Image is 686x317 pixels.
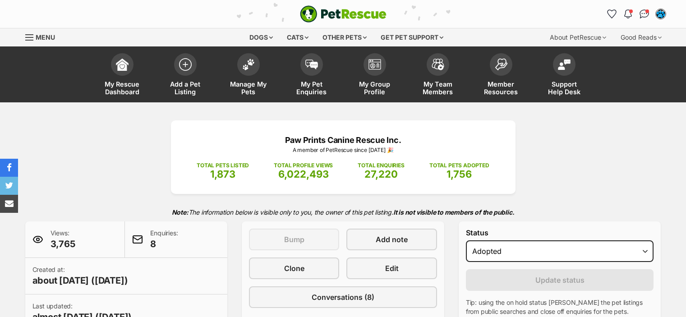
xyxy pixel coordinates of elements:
[376,234,408,245] span: Add note
[656,9,665,18] img: Lisa Green profile pic
[466,229,654,237] label: Status
[210,168,235,180] span: 1,873
[197,161,249,170] p: TOTAL PETS LISTED
[91,49,154,102] a: My Rescue Dashboard
[102,80,143,96] span: My Rescue Dashboard
[495,58,507,70] img: member-resources-icon-8e73f808a243e03378d46382f2149f9095a855e16c252ad45f914b54edf8863c.svg
[466,269,654,291] button: Update status
[249,257,339,279] a: Clone
[172,208,189,216] strong: Note:
[150,229,178,250] p: Enquiries:
[184,146,502,154] p: A member of PetRescue since [DATE] 🎉
[25,203,661,221] p: The information below is visible only to you, the owner of this pet listing.
[343,49,406,102] a: My Group Profile
[217,49,280,102] a: Manage My Pets
[470,49,533,102] a: Member Resources
[355,80,395,96] span: My Group Profile
[374,28,450,46] div: Get pet support
[291,80,332,96] span: My Pet Enquiries
[284,263,304,274] span: Clone
[432,59,444,70] img: team-members-icon-5396bd8760b3fe7c0b43da4ab00e1e3bb1a5d9ba89233759b79545d2d3fc5d0d.svg
[466,298,654,316] p: Tip: using the on hold status [PERSON_NAME] the pet listings from public searches and close off e...
[637,7,652,21] a: Conversations
[32,274,128,287] span: about [DATE] ([DATE])
[36,33,55,41] span: Menu
[249,229,339,250] button: Bump
[418,80,458,96] span: My Team Members
[165,80,206,96] span: Add a Pet Listing
[274,161,333,170] p: TOTAL PROFILE VIEWS
[228,80,269,96] span: Manage My Pets
[25,28,61,45] a: Menu
[305,60,318,69] img: pet-enquiries-icon-7e3ad2cf08bfb03b45e93fb7055b45f3efa6380592205ae92323e6603595dc1f.svg
[300,5,387,23] img: logo-e224e6f780fb5917bec1dbf3a21bbac754714ae5b6737aabdf751b685950b380.svg
[543,28,612,46] div: About PetRescue
[116,58,129,71] img: dashboard-icon-eb2f2d2d3e046f16d808141f083e7271f6b2e854fb5c12c21221c1fb7104beca.svg
[640,9,649,18] img: chat-41dd97257d64d25036548639549fe6c8038ab92f7586957e7f3b1b290dea8141.svg
[184,134,502,146] p: Paw Prints Canine Rescue Inc.
[558,59,571,70] img: help-desk-icon-fdf02630f3aa405de69fd3d07c3f3aa587a6932b1a1747fa1d2bba05be0121f9.svg
[242,59,255,70] img: manage-my-pets-icon-02211641906a0b7f246fdf0571729dbe1e7629f14944591b6c1af311fb30b64b.svg
[51,238,75,250] span: 3,765
[544,80,585,96] span: Support Help Desk
[535,275,585,285] span: Update status
[154,49,217,102] a: Add a Pet Listing
[300,5,387,23] a: PetRescue
[312,292,374,303] span: Conversations (8)
[316,28,373,46] div: Other pets
[605,7,668,21] ul: Account quick links
[284,234,304,245] span: Bump
[243,28,279,46] div: Dogs
[278,168,329,180] span: 6,022,493
[447,168,472,180] span: 1,756
[32,265,128,287] p: Created at:
[614,28,668,46] div: Good Reads
[368,59,381,70] img: group-profile-icon-3fa3cf56718a62981997c0bc7e787c4b2cf8bcc04b72c1350f741eb67cf2f40e.svg
[280,49,343,102] a: My Pet Enquiries
[605,7,619,21] a: Favourites
[385,263,399,274] span: Edit
[364,168,398,180] span: 27,220
[249,286,437,308] a: Conversations (8)
[150,238,178,250] span: 8
[393,208,515,216] strong: It is not visible to members of the public.
[624,9,631,18] img: notifications-46538b983faf8c2785f20acdc204bb7945ddae34d4c08c2a6579f10ce5e182be.svg
[533,49,596,102] a: Support Help Desk
[281,28,315,46] div: Cats
[346,257,437,279] a: Edit
[346,229,437,250] a: Add note
[51,229,75,250] p: Views:
[406,49,470,102] a: My Team Members
[429,161,489,170] p: TOTAL PETS ADOPTED
[654,7,668,21] button: My account
[358,161,404,170] p: TOTAL ENQUIRIES
[481,80,521,96] span: Member Resources
[621,7,635,21] button: Notifications
[179,58,192,71] img: add-pet-listing-icon-0afa8454b4691262ce3f59096e99ab1cd57d4a30225e0717b998d2c9b9846f56.svg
